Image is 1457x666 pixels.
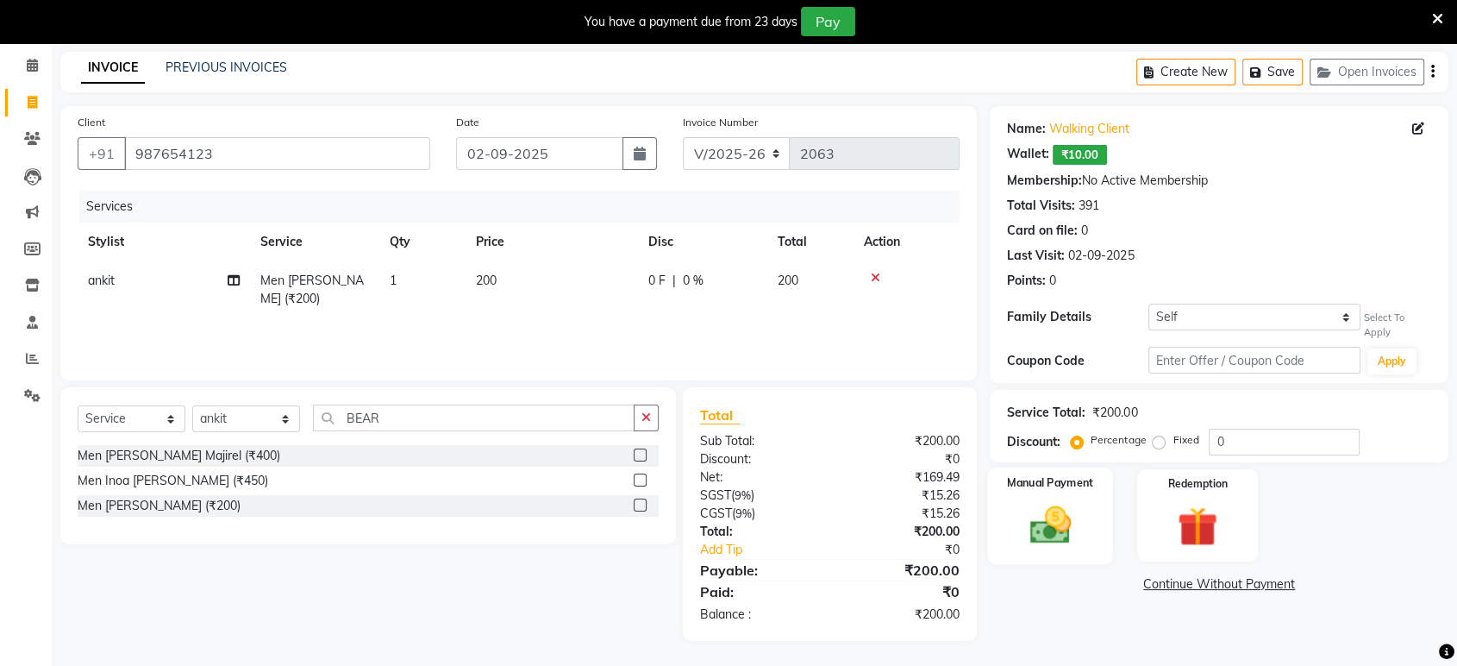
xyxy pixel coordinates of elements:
span: ₹10.00 [1053,145,1107,165]
span: Total [700,406,740,424]
span: Men [PERSON_NAME] (₹200) [260,273,364,306]
div: No Active Membership [1007,172,1431,190]
div: ₹200.00 [830,560,973,581]
img: _cash.svg [1016,501,1084,550]
div: ₹200.00 [830,606,973,624]
span: 200 [476,273,497,288]
label: Manual Payment [1008,474,1094,491]
a: Walking Client [1049,120,1129,138]
div: Services [79,191,972,223]
span: CGST [700,506,732,521]
a: INVOICE [81,53,145,84]
div: Balance : [687,606,830,624]
th: Total [767,223,854,261]
th: Disc [638,223,767,261]
div: Men Inoa [PERSON_NAME] (₹450) [78,472,268,490]
div: Membership: [1007,172,1082,190]
button: Apply [1367,349,1416,374]
img: _gift.svg [1165,502,1229,552]
div: ₹0 [854,541,972,559]
th: Stylist [78,223,250,261]
div: ( ) [687,505,830,523]
a: PREVIOUS INVOICES [166,60,287,75]
label: Percentage [1091,432,1146,448]
div: ₹0 [830,450,973,468]
th: Qty [379,223,466,261]
span: 1 [390,273,397,288]
div: ₹15.26 [830,505,973,523]
a: Continue Without Payment [993,575,1445,594]
div: Men [PERSON_NAME] Majirel (₹400) [78,447,280,465]
input: Search by Name/Mobile/Email/Code [124,137,430,170]
button: +91 [78,137,126,170]
div: Total: [687,523,830,541]
div: 391 [1079,197,1099,215]
div: Family Details [1007,308,1148,326]
div: Select To Apply [1364,311,1431,340]
span: 9% [735,488,751,502]
span: 0 % [683,272,703,290]
input: Enter Offer / Coupon Code [1148,347,1360,374]
div: ₹15.26 [830,487,973,505]
div: Service Total: [1007,404,1085,422]
div: Total Visits: [1007,197,1075,215]
label: Client [78,115,105,130]
span: 0 F [648,272,666,290]
button: Save [1242,59,1303,85]
div: Discount: [1007,433,1060,451]
th: Service [250,223,379,261]
div: ₹169.49 [830,468,973,487]
div: ₹200.00 [830,432,973,450]
div: 0 [1081,222,1088,240]
label: Redemption [1167,476,1227,492]
div: Last Visit: [1007,247,1065,265]
div: Card on file: [1007,222,1078,240]
a: Add Tip [687,541,854,559]
div: Sub Total: [687,432,830,450]
div: Net: [687,468,830,487]
div: ₹200.00 [1092,404,1137,422]
div: You have a payment due from 23 days [585,13,797,31]
button: Open Invoices [1310,59,1424,85]
div: Name: [1007,120,1046,138]
div: ( ) [687,487,830,505]
label: Date [456,115,479,130]
th: Action [854,223,960,261]
div: ₹0 [830,581,973,602]
div: Discount: [687,450,830,468]
span: | [672,272,676,290]
div: 0 [1049,272,1056,290]
label: Fixed [1172,432,1198,448]
div: Men [PERSON_NAME] (₹200) [78,497,241,515]
button: Create New [1136,59,1235,85]
div: ₹200.00 [830,523,973,541]
span: 9% [735,506,752,520]
span: ankit [88,273,115,288]
button: Pay [801,7,855,36]
div: Paid: [687,581,830,602]
div: Payable: [687,560,830,581]
div: Points: [1007,272,1046,290]
div: 02-09-2025 [1068,247,1134,265]
span: SGST [700,487,731,503]
div: Coupon Code [1007,352,1148,370]
th: Price [466,223,638,261]
input: Search or Scan [313,405,635,431]
label: Invoice Number [683,115,758,130]
span: 200 [778,273,798,288]
div: Wallet: [1007,145,1049,165]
